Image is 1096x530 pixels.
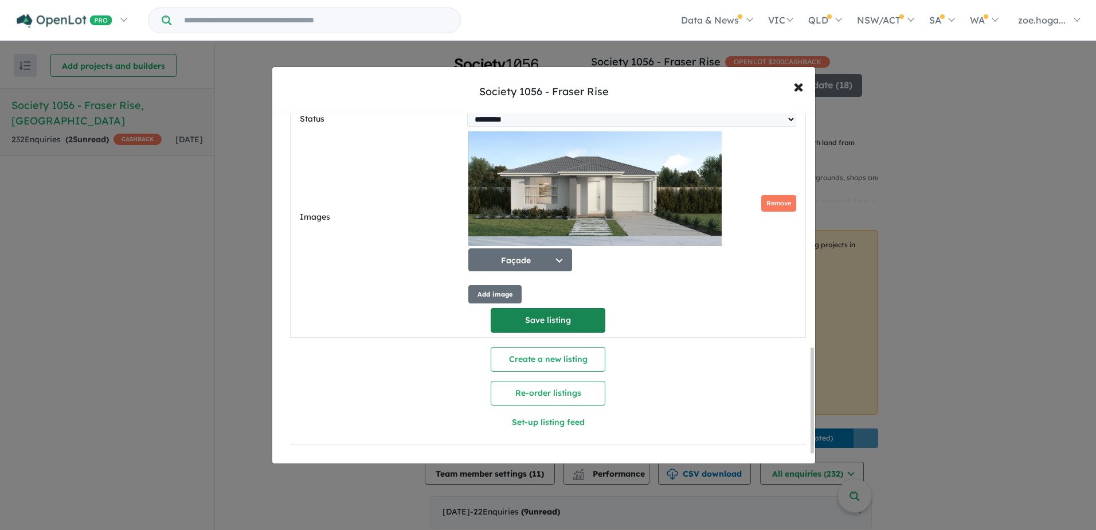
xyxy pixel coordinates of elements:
[1018,14,1066,26] span: zoe.hoga...
[468,248,572,271] button: Façade
[761,195,796,212] button: Remove
[300,211,464,224] label: Images
[174,8,458,33] input: Try estate name, suburb, builder or developer
[491,347,605,372] button: Create a new listing
[491,308,605,333] button: Save listing
[419,410,677,435] button: Set-up listing feed
[300,112,463,126] label: Status
[468,131,722,246] img: 9k=
[793,73,804,98] span: ×
[468,285,522,304] button: Add image
[479,84,609,99] div: Society 1056 - Fraser Rise
[17,14,112,28] img: Openlot PRO Logo White
[491,381,605,406] button: Re-order listings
